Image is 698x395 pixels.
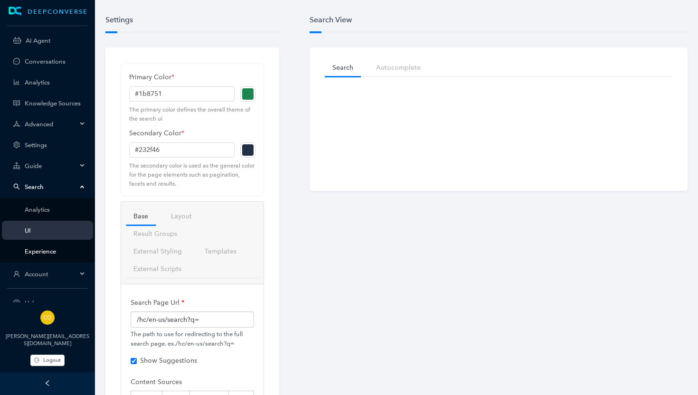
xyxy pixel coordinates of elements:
[163,207,199,225] a: Layout
[126,207,156,225] a: Base
[129,105,255,123] span: The primary color defines the overall theme of the search ui
[25,227,85,234] a: UI
[176,340,235,347] b: /hc/en-us/search?q=
[13,271,20,277] span: user
[129,73,174,81] strong: Primary Color
[126,225,185,243] a: Result Groups
[126,243,189,260] a: External Styling
[13,121,20,127] span: deployment-unit
[25,183,77,190] span: Search
[197,243,244,260] a: Templates
[140,357,197,365] span: Show Suggestions
[25,162,77,169] span: Guide
[25,206,85,213] a: Analytics
[13,300,20,306] span: question-circle
[131,311,254,328] input: /hc/en-us/search?q=
[126,260,189,278] a: External Scripts
[131,373,182,391] label: Content Sources
[325,105,672,177] iframe: iframe
[2,7,93,16] a: LogoDEEPCONVERSE
[30,355,65,366] button: Logout
[34,357,39,363] span: logout
[25,141,85,149] a: Settings
[325,59,361,76] a: Search
[131,358,137,364] input: Show Suggestions
[40,310,55,325] img: 9bd6fc8dc59eafe68b94aecc33e6c356
[325,82,672,115] iframe: iframe
[131,329,254,348] div: The path to use for redirecting to the full search page. ex.
[13,183,20,190] span: search
[25,271,77,278] span: Account
[129,161,255,188] span: The secondary color is used as the general color for the page elements such as pagination, facets...
[25,300,85,307] span: Help
[43,356,61,364] span: Logout
[25,100,85,107] a: Knowledge Sources
[368,59,428,76] a: Autocomplete
[131,294,184,311] label: Search Page Url
[26,37,85,44] a: AI Agent
[310,15,688,32] h6: Search View
[25,248,85,255] a: Experience
[25,121,77,128] span: Advanced
[25,79,85,86] a: Analytics
[129,129,184,137] strong: Secondary Color
[25,58,85,65] a: Conversations
[105,15,279,32] h6: Settings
